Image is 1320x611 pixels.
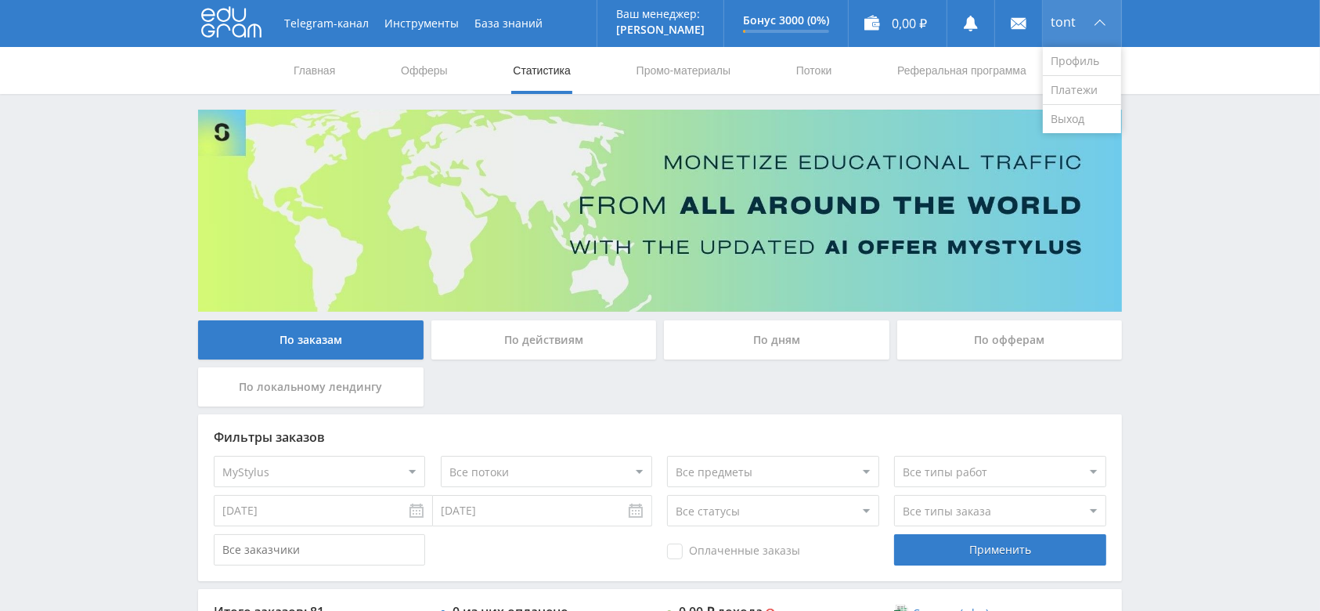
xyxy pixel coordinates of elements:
[664,320,889,360] div: По дням
[198,320,424,360] div: По заказам
[1051,16,1076,28] span: tont
[198,367,424,407] div: По локальному лендингу
[743,14,829,27] p: Бонус 3000 (0%)
[795,47,834,94] a: Потоки
[635,47,732,94] a: Промо-материалы
[198,110,1122,312] img: Banner
[894,534,1105,566] div: Применить
[1043,105,1121,133] a: Выход
[896,47,1028,94] a: Реферальная программа
[1043,47,1121,76] a: Профиль
[214,430,1106,444] div: Фильтры заказов
[214,534,425,566] input: Все заказчики
[292,47,337,94] a: Главная
[616,23,705,36] p: [PERSON_NAME]
[511,47,572,94] a: Статистика
[616,8,705,20] p: Ваш менеджер:
[897,320,1123,360] div: По офферам
[399,47,449,94] a: Офферы
[431,320,657,360] div: По действиям
[1043,76,1121,105] a: Платежи
[667,544,800,559] span: Оплаченные заказы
